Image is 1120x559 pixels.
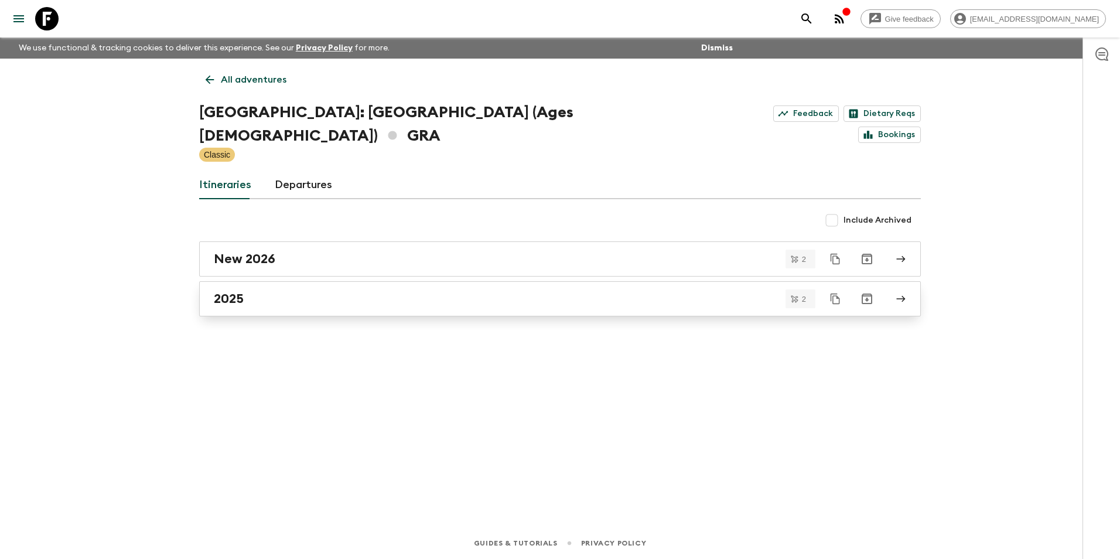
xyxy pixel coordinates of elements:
span: Include Archived [844,214,911,226]
button: search adventures [795,7,818,30]
span: Give feedback [879,15,940,23]
h2: New 2026 [214,251,275,267]
a: Privacy Policy [296,44,353,52]
span: 2 [795,255,813,263]
p: Classic [204,149,230,161]
p: All adventures [221,73,286,87]
a: New 2026 [199,241,921,277]
span: [EMAIL_ADDRESS][DOMAIN_NAME] [964,15,1105,23]
a: Feedback [773,105,839,122]
a: All adventures [199,68,293,91]
span: 2 [795,295,813,303]
a: Guides & Tutorials [474,537,558,550]
h1: [GEOGRAPHIC_DATA]: [GEOGRAPHIC_DATA] (Ages [DEMOGRAPHIC_DATA]) GRA [199,101,728,148]
button: Duplicate [825,288,846,309]
button: menu [7,7,30,30]
a: Give feedback [861,9,941,28]
a: 2025 [199,281,921,316]
a: Dietary Reqs [844,105,921,122]
p: We use functional & tracking cookies to deliver this experience. See our for more. [14,38,394,59]
button: Dismiss [698,40,736,56]
button: Duplicate [825,248,846,270]
a: Departures [275,171,332,199]
a: Privacy Policy [581,537,646,550]
a: Bookings [858,127,921,143]
a: Itineraries [199,171,251,199]
div: [EMAIL_ADDRESS][DOMAIN_NAME] [950,9,1106,28]
button: Archive [855,247,879,271]
button: Archive [855,287,879,311]
h2: 2025 [214,291,244,306]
